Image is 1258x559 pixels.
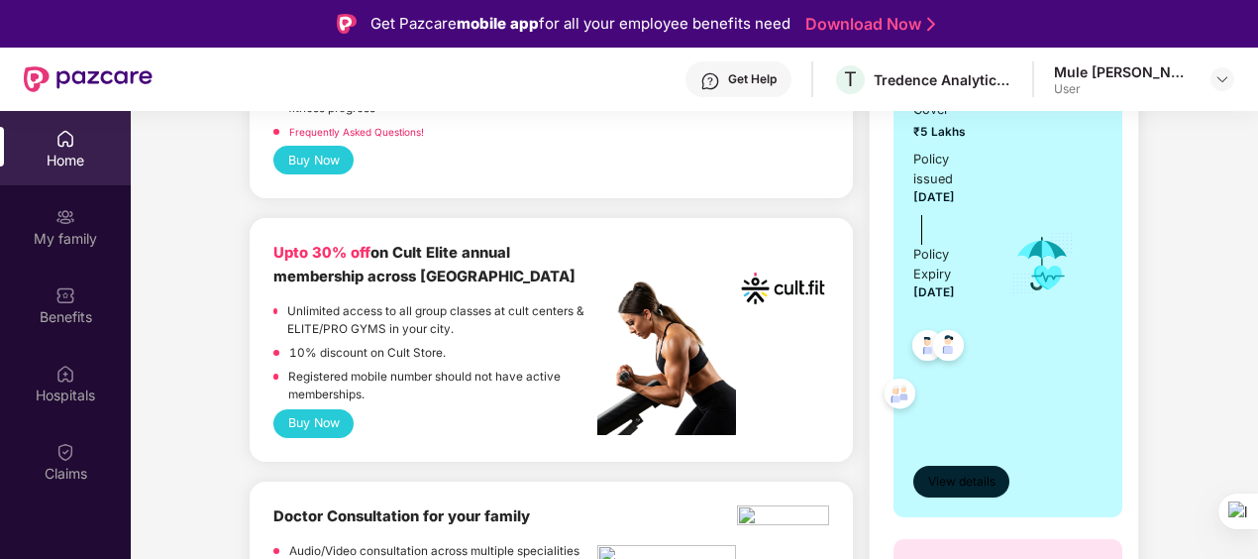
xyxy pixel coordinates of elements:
img: svg+xml;base64,PHN2ZyB3aWR0aD0iMjAiIGhlaWdodD0iMjAiIHZpZXdCb3g9IjAgMCAyMCAyMCIgZmlsbD0ibm9uZSIgeG... [55,207,75,227]
div: Get Help [728,71,777,87]
p: 10% discount on Cult Store. [289,344,446,363]
a: Frequently Asked Questions! [289,126,424,138]
b: Doctor Consultation for your family [273,507,530,525]
span: [DATE] [913,190,955,204]
span: T [844,67,857,91]
span: ₹5 Lakhs [913,123,984,142]
img: svg+xml;base64,PHN2ZyBpZD0iRHJvcGRvd24tMzJ4MzIiIHhtbG5zPSJodHRwOi8vd3d3LnczLm9yZy8yMDAwL3N2ZyIgd2... [1214,71,1230,87]
b: Upto 30% off [273,244,370,262]
img: Logo [337,14,357,34]
div: Policy issued [913,150,984,189]
b: on Cult Elite annual membership across [GEOGRAPHIC_DATA] [273,244,576,284]
img: New Pazcare Logo [24,66,153,92]
img: icon [1010,231,1075,296]
img: svg+xml;base64,PHN2ZyB4bWxucz0iaHR0cDovL3d3dy53My5vcmcvMjAwMC9zdmciIHdpZHRoPSI0OC45NDMiIGhlaWdodD... [903,324,952,373]
span: View details [928,473,996,492]
p: Unlimited access to all group classes at cult centers & ELITE/PRO GYMS in your city. [287,302,597,339]
div: Policy Expiry [913,245,984,284]
img: svg+xml;base64,PHN2ZyBpZD0iSG9tZSIgeG1sbnM9Imh0dHA6Ly93d3cudzMub3JnLzIwMDAvc3ZnIiB3aWR0aD0iMjAiIG... [55,129,75,149]
img: svg+xml;base64,PHN2ZyBpZD0iSGVscC0zMngzMiIgeG1sbnM9Imh0dHA6Ly93d3cudzMub3JnLzIwMDAvc3ZnIiB3aWR0aD... [700,71,720,91]
button: Buy Now [273,146,354,174]
span: [DATE] [913,285,955,299]
div: Tredence Analytics Solutions Private Limited [874,70,1012,89]
a: Download Now [805,14,929,35]
img: svg+xml;base64,PHN2ZyB4bWxucz0iaHR0cDovL3d3dy53My5vcmcvMjAwMC9zdmciIHdpZHRoPSI0OC45NDMiIGhlaWdodD... [876,373,924,421]
img: cult.png [737,242,830,335]
img: Stroke [927,14,935,35]
strong: mobile app [457,14,539,33]
img: svg+xml;base64,PHN2ZyBpZD0iSG9zcGl0YWxzIiB4bWxucz0iaHR0cDovL3d3dy53My5vcmcvMjAwMC9zdmciIHdpZHRoPS... [55,364,75,384]
img: svg+xml;base64,PHN2ZyBpZD0iQmVuZWZpdHMiIHhtbG5zPSJodHRwOi8vd3d3LnczLm9yZy8yMDAwL3N2ZyIgd2lkdGg9Ij... [55,285,75,305]
div: Get Pazcare for all your employee benefits need [370,12,790,36]
button: Buy Now [273,409,354,438]
p: Registered mobile number should not have active memberships. [288,368,597,404]
img: svg+xml;base64,PHN2ZyBpZD0iQ2xhaW0iIHhtbG5zPSJodHRwOi8vd3d3LnczLm9yZy8yMDAwL3N2ZyIgd2lkdGg9IjIwIi... [55,442,75,462]
button: View details [913,466,1009,498]
img: svg+xml;base64,PHN2ZyB4bWxucz0iaHR0cDovL3d3dy53My5vcmcvMjAwMC9zdmciIHdpZHRoPSI0OC45NDMiIGhlaWdodD... [924,324,973,373]
img: pc2.png [597,281,736,435]
div: User [1054,81,1193,97]
img: physica%20-%20Edited.png [737,505,830,531]
div: Mule [PERSON_NAME] [1054,62,1193,81]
